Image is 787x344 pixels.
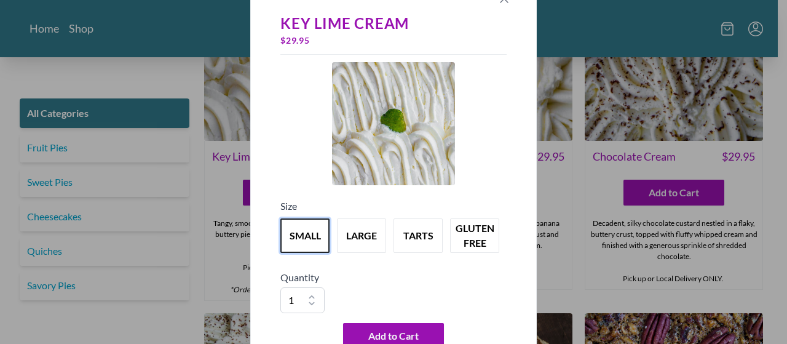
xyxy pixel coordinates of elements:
span: Add to Cart [368,329,419,343]
h5: Quantity [280,270,507,285]
button: Variant Swatch [450,218,499,253]
a: Product Image [332,62,455,189]
button: Variant Swatch [393,218,443,253]
div: Key Lime Cream [280,15,507,32]
div: $ 29.95 [280,32,507,49]
button: Variant Swatch [337,218,386,253]
h5: Size [280,199,507,214]
button: Variant Swatch [280,218,330,253]
img: Product Image [332,62,455,185]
